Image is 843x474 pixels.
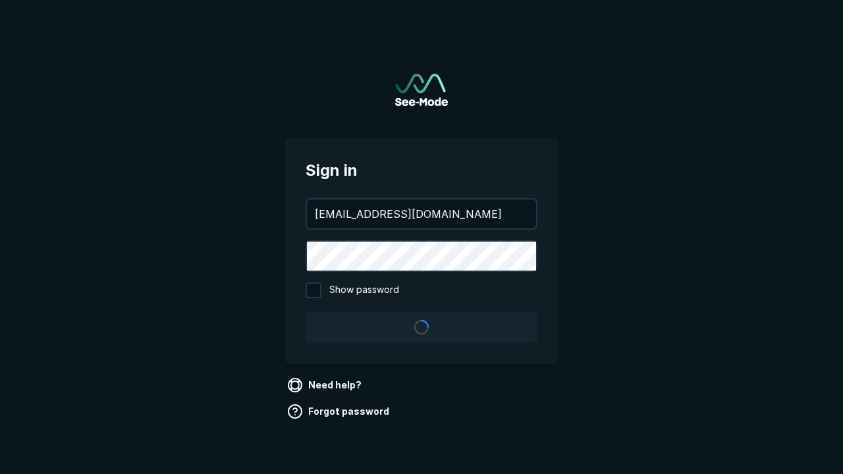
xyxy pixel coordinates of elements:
span: Sign in [306,159,537,182]
a: Go to sign in [395,74,448,106]
a: Need help? [285,375,367,396]
img: See-Mode Logo [395,74,448,106]
a: Forgot password [285,401,394,422]
input: your@email.com [307,199,536,228]
span: Show password [329,282,399,298]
